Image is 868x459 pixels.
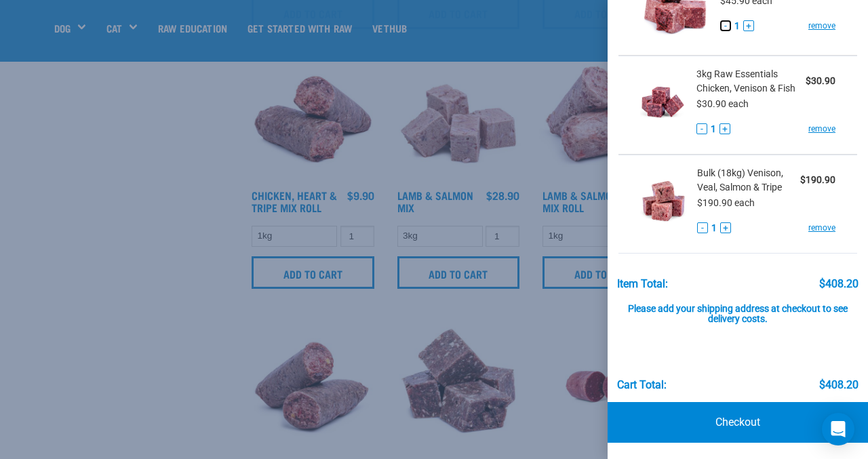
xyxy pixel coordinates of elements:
div: Item Total: [617,278,668,290]
strong: $190.90 [800,174,835,185]
div: Cart total: [617,379,667,391]
button: + [743,20,754,31]
span: 1 [734,19,740,33]
button: + [719,123,730,134]
a: remove [808,20,835,32]
span: $190.90 each [697,197,755,208]
button: - [697,222,708,233]
button: - [720,20,731,31]
div: Open Intercom Messenger [822,413,854,445]
button: - [696,123,707,134]
span: 3kg Raw Essentials Chicken, Venison & Fish [696,67,806,96]
img: Raw Essentials Chicken, Venison & Fish [640,67,686,137]
a: Checkout [608,402,868,443]
button: + [720,222,731,233]
div: $408.20 [819,278,859,290]
strong: $30.90 [806,75,835,86]
img: Venison, Veal, Salmon & Tripe [640,166,687,236]
a: remove [808,222,835,234]
a: remove [808,123,835,135]
span: $30.90 each [696,98,749,109]
span: 1 [711,221,717,235]
div: Please add your shipping address at checkout to see delivery costs. [617,290,859,325]
span: Bulk (18kg) Venison, Veal, Salmon & Tripe [697,166,800,195]
span: 1 [711,122,716,136]
div: $408.20 [819,379,859,391]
